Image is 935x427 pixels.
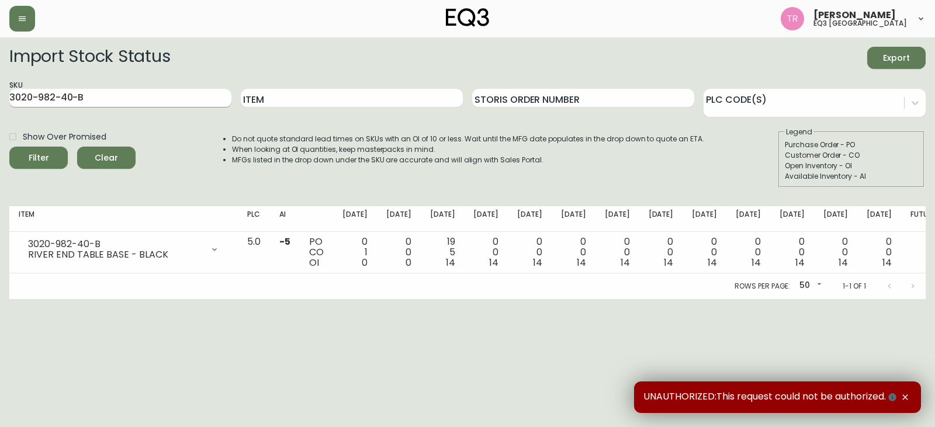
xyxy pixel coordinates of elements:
[843,281,866,291] p: 1-1 of 1
[464,206,508,232] th: [DATE]
[446,8,489,27] img: logo
[785,161,918,171] div: Open Inventory - OI
[9,47,170,69] h2: Import Stock Status
[795,276,824,296] div: 50
[752,256,761,269] span: 14
[309,256,319,269] span: OI
[813,20,907,27] h5: eq3 [GEOGRAPHIC_DATA]
[473,237,498,268] div: 0 0
[785,127,813,137] legend: Legend
[517,237,542,268] div: 0 0
[9,147,68,169] button: Filter
[839,256,848,269] span: 14
[508,206,552,232] th: [DATE]
[342,237,368,268] div: 0 1
[708,256,717,269] span: 14
[309,237,324,268] div: PO CO
[406,256,411,269] span: 0
[270,206,300,232] th: AI
[279,235,290,248] span: -5
[29,151,49,165] div: Filter
[780,237,805,268] div: 0 0
[77,147,136,169] button: Clear
[882,256,892,269] span: 14
[857,206,901,232] th: [DATE]
[421,206,465,232] th: [DATE]
[770,206,814,232] th: [DATE]
[726,206,770,232] th: [DATE]
[814,206,858,232] th: [DATE]
[552,206,595,232] th: [DATE]
[238,206,270,232] th: PLC
[232,144,704,155] li: When looking at OI quantities, keep masterpacks in mind.
[867,237,892,268] div: 0 0
[649,237,674,268] div: 0 0
[605,237,630,268] div: 0 0
[643,391,899,404] span: UNAUTHORIZED:This request could not be authorized.
[561,237,586,268] div: 0 0
[489,256,498,269] span: 14
[785,171,918,182] div: Available Inventory - AI
[823,237,849,268] div: 0 0
[577,256,586,269] span: 14
[446,256,455,269] span: 14
[736,237,761,268] div: 0 0
[877,51,916,65] span: Export
[595,206,639,232] th: [DATE]
[386,237,411,268] div: 0 0
[86,151,126,165] span: Clear
[362,256,368,269] span: 0
[238,232,270,273] td: 5.0
[533,256,542,269] span: 14
[19,237,228,262] div: 3020-982-40-BRIVER END TABLE BASE - BLACK
[867,47,926,69] button: Export
[28,249,203,260] div: RIVER END TABLE BASE - BLACK
[333,206,377,232] th: [DATE]
[232,134,704,144] li: Do not quote standard lead times on SKUs with an OI of 10 or less. Wait until the MFG date popula...
[683,206,726,232] th: [DATE]
[785,140,918,150] div: Purchase Order - PO
[639,206,683,232] th: [DATE]
[28,239,203,249] div: 3020-982-40-B
[664,256,673,269] span: 14
[9,206,238,232] th: Item
[785,150,918,161] div: Customer Order - CO
[232,155,704,165] li: MFGs listed in the drop down under the SKU are accurate and will align with Sales Portal.
[735,281,790,291] p: Rows per page:
[692,237,717,268] div: 0 0
[621,256,630,269] span: 14
[377,206,421,232] th: [DATE]
[781,7,804,30] img: 214b9049a7c64896e5c13e8f38ff7a87
[23,131,106,143] span: Show Over Promised
[795,256,805,269] span: 14
[430,237,455,268] div: 19 5
[813,11,896,20] span: [PERSON_NAME]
